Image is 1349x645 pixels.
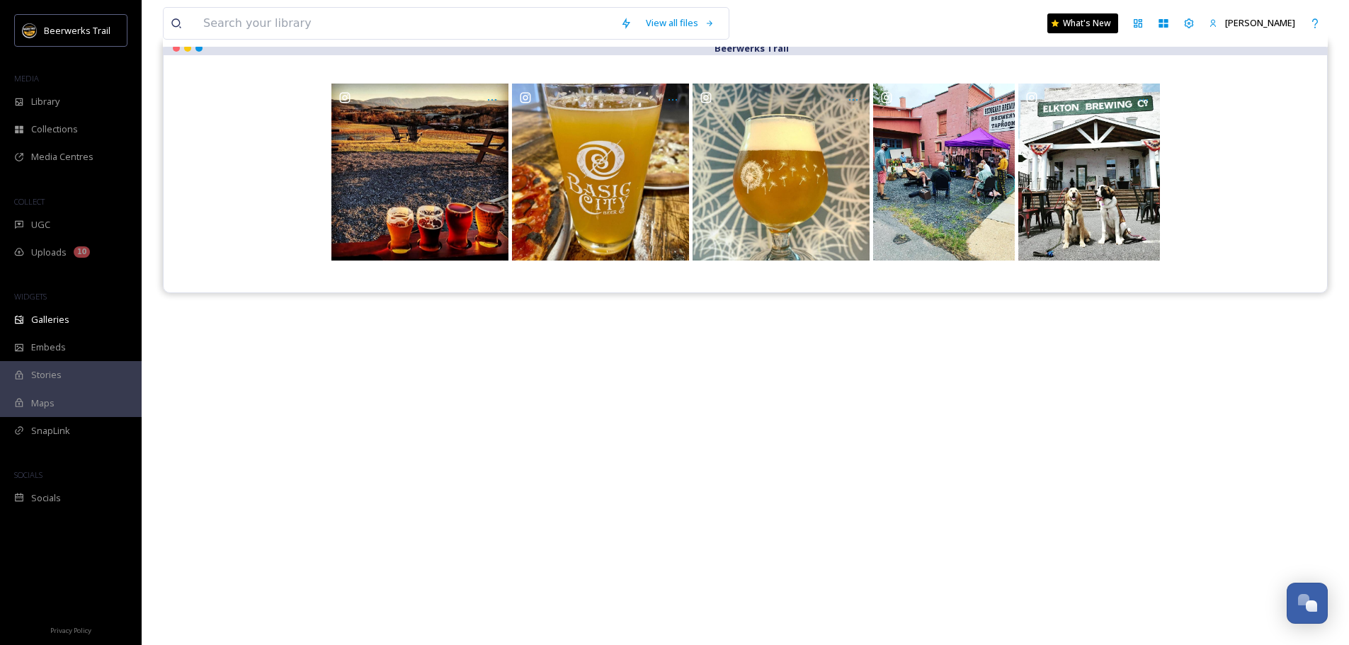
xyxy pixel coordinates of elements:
span: Media Centres [31,150,93,164]
span: WIDGETS [14,291,47,302]
span: MEDIA [14,73,39,84]
span: [PERSON_NAME] [1225,16,1295,29]
span: COLLECT [14,196,45,207]
span: Stories [31,368,62,382]
span: Maps [31,396,55,410]
a: Opens media popup. Media description: Rights approved at 2021-01-15T20:14:31.381+0000 by markmcca... [510,84,690,261]
span: Galleries [31,313,69,326]
span: Embeds [31,341,66,354]
div: 10 [74,246,90,258]
span: Library [31,95,59,108]
span: Uploads [31,246,67,259]
button: Open Chat [1287,583,1328,624]
a: Privacy Policy [50,621,91,638]
a: What's New [1047,13,1118,33]
span: Collections [31,122,78,136]
a: Opens media popup. Media description: Rights approved at 2021-01-14T04:21:21.517+0000 by cellyvil... [329,84,510,261]
strong: Beerwerks Trail [715,42,789,55]
span: Socials [31,491,61,505]
span: SnapLink [31,424,70,438]
img: beerwerks-logo%402x.png [23,23,37,38]
a: Opens media popup. Media description: Rights approved at 2020-09-18T23:50:46.325+0000 by redbeard... [871,84,1016,261]
a: [PERSON_NAME] [1202,9,1302,37]
a: Opens media popup. Media description: Rights approved at 2020-08-04T21:49:10.263+0000 by pawtywit... [1016,84,1161,261]
span: Beerwerks Trail [44,24,110,37]
span: SOCIALS [14,469,42,480]
span: Privacy Policy [50,626,91,635]
a: Opens media popup. Media description: Rights approved at 2020-11-21T02:32:56.992+0000 by palefire... [690,84,871,261]
span: UGC [31,218,50,232]
a: View all files [639,9,722,37]
input: Search your library [196,8,613,39]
